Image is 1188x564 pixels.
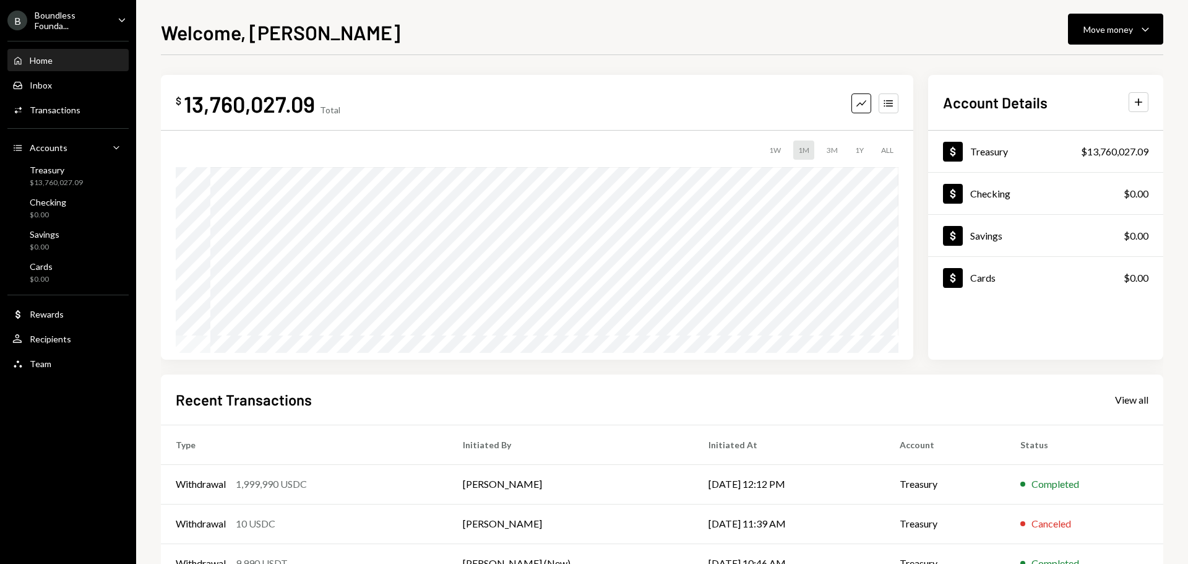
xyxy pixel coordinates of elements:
[7,161,129,191] a: Treasury$13,760,027.09
[30,178,83,188] div: $13,760,027.09
[850,141,869,160] div: 1Y
[30,358,51,369] div: Team
[885,425,1005,464] th: Account
[694,425,885,464] th: Initiated At
[176,95,181,107] div: $
[30,334,71,344] div: Recipients
[30,80,52,90] div: Inbox
[1068,14,1163,45] button: Move money
[1081,144,1148,159] div: $13,760,027.09
[1031,477,1079,492] div: Completed
[236,477,307,492] div: 1,999,990 USDC
[7,225,129,255] a: Savings$0.00
[970,145,1008,157] div: Treasury
[7,98,129,121] a: Transactions
[30,210,66,220] div: $0.00
[184,90,315,118] div: 13,760,027.09
[694,504,885,544] td: [DATE] 11:39 AM
[7,352,129,375] a: Team
[1115,393,1148,406] a: View all
[970,272,996,284] div: Cards
[885,464,1005,504] td: Treasury
[7,74,129,96] a: Inbox
[35,10,108,31] div: Boundless Founda...
[1124,271,1148,285] div: $0.00
[943,92,1048,113] h2: Account Details
[30,55,53,66] div: Home
[7,328,129,350] a: Recipients
[161,20,400,45] h1: Welcome, [PERSON_NAME]
[30,229,59,240] div: Savings
[176,389,312,410] h2: Recent Transactions
[885,504,1005,544] td: Treasury
[30,261,53,272] div: Cards
[448,425,694,464] th: Initiated By
[30,197,66,207] div: Checking
[1031,516,1071,531] div: Canceled
[236,516,275,531] div: 10 USDC
[1124,186,1148,201] div: $0.00
[7,303,129,325] a: Rewards
[694,464,885,504] td: [DATE] 12:12 PM
[928,257,1163,298] a: Cards$0.00
[176,477,226,492] div: Withdrawal
[970,188,1010,199] div: Checking
[1083,23,1133,36] div: Move money
[7,11,27,30] div: B
[7,49,129,71] a: Home
[7,193,129,223] a: Checking$0.00
[176,516,226,531] div: Withdrawal
[764,141,786,160] div: 1W
[876,141,898,160] div: ALL
[1005,425,1163,464] th: Status
[30,274,53,285] div: $0.00
[30,105,80,115] div: Transactions
[928,173,1163,214] a: Checking$0.00
[30,309,64,319] div: Rewards
[928,131,1163,172] a: Treasury$13,760,027.09
[30,142,67,153] div: Accounts
[822,141,843,160] div: 3M
[320,105,340,115] div: Total
[7,258,129,287] a: Cards$0.00
[928,215,1163,256] a: Savings$0.00
[448,504,694,544] td: [PERSON_NAME]
[30,242,59,253] div: $0.00
[448,464,694,504] td: [PERSON_NAME]
[30,165,83,175] div: Treasury
[1115,394,1148,406] div: View all
[161,425,448,464] th: Type
[793,141,814,160] div: 1M
[970,230,1002,241] div: Savings
[1124,228,1148,243] div: $0.00
[7,136,129,158] a: Accounts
